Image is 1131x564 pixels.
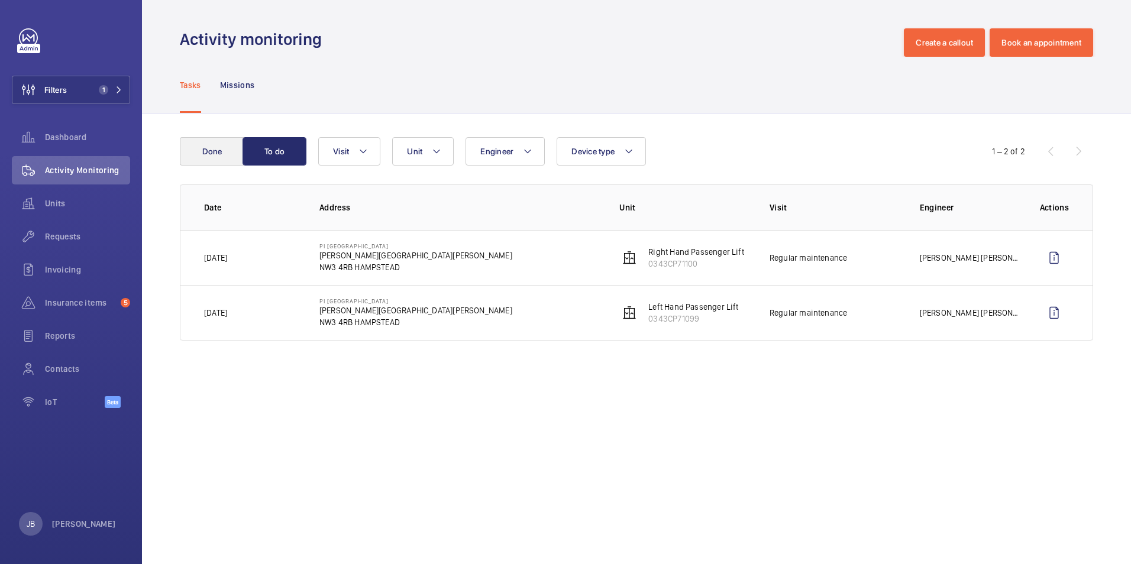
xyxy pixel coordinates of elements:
span: Device type [571,147,615,156]
span: Invoicing [45,264,130,275]
span: Insurance items [45,297,116,309]
span: Beta [105,396,121,408]
p: [PERSON_NAME][GEOGRAPHIC_DATA][PERSON_NAME] [319,304,512,316]
span: Filters [44,84,67,96]
button: Unit [392,137,454,166]
button: Create a callout [904,28,985,57]
span: Activity Monitoring [45,164,130,176]
p: Visit [770,202,901,213]
p: Regular maintenance [770,252,847,264]
p: Date [204,202,300,213]
p: JB [27,518,35,530]
p: [PERSON_NAME] [52,518,116,530]
p: Right Hand Passenger Lift [648,246,744,258]
button: Engineer [466,137,545,166]
button: Book an appointment [990,28,1093,57]
span: 5 [121,298,130,307]
p: Left Hand Passenger Lift [648,301,738,313]
p: [DATE] [204,307,227,319]
span: IoT [45,396,105,408]
p: PI [GEOGRAPHIC_DATA] [319,242,512,249]
span: Visit [333,147,349,156]
span: Requests [45,231,130,242]
p: 0343CP71100 [648,258,744,270]
div: 1 – 2 of 2 [992,145,1025,157]
p: PI [GEOGRAPHIC_DATA] [319,297,512,304]
p: NW3 4RB HAMPSTEAD [319,261,512,273]
span: Unit [407,147,422,156]
p: [PERSON_NAME] [PERSON_NAME] [920,252,1021,264]
img: elevator.svg [622,306,636,320]
button: Filters1 [12,76,130,104]
p: 0343CP71099 [648,313,738,325]
p: Address [319,202,600,213]
p: Missions [220,79,255,91]
p: Unit [619,202,751,213]
span: Dashboard [45,131,130,143]
p: Engineer [920,202,1021,213]
button: Device type [557,137,646,166]
p: NW3 4RB HAMPSTEAD [319,316,512,328]
button: Visit [318,137,380,166]
button: To do [243,137,306,166]
span: Contacts [45,363,130,375]
p: [PERSON_NAME] [PERSON_NAME] [920,307,1021,319]
p: Actions [1040,202,1069,213]
img: elevator.svg [622,251,636,265]
p: [DATE] [204,252,227,264]
h1: Activity monitoring [180,28,329,50]
span: Units [45,197,130,209]
p: [PERSON_NAME][GEOGRAPHIC_DATA][PERSON_NAME] [319,249,512,261]
p: Regular maintenance [770,307,847,319]
span: Engineer [480,147,513,156]
span: Reports [45,330,130,342]
button: Done [180,137,244,166]
span: 1 [99,85,108,95]
p: Tasks [180,79,201,91]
